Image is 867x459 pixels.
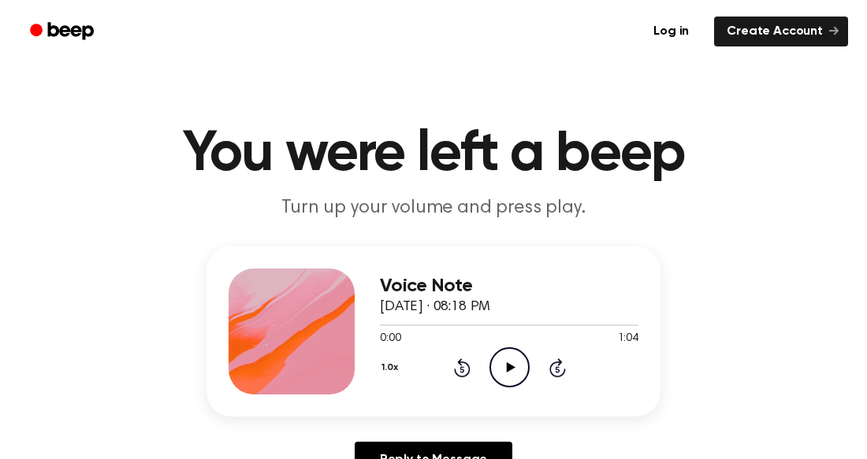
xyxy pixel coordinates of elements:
[618,331,638,347] span: 1:04
[30,126,837,183] h1: You were left a beep
[131,195,736,221] p: Turn up your volume and press play.
[19,17,108,47] a: Beep
[638,13,705,50] a: Log in
[380,354,404,381] button: 1.0x
[714,17,848,46] a: Create Account
[380,276,638,297] h3: Voice Note
[380,300,490,314] span: [DATE] · 08:18 PM
[380,331,400,347] span: 0:00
